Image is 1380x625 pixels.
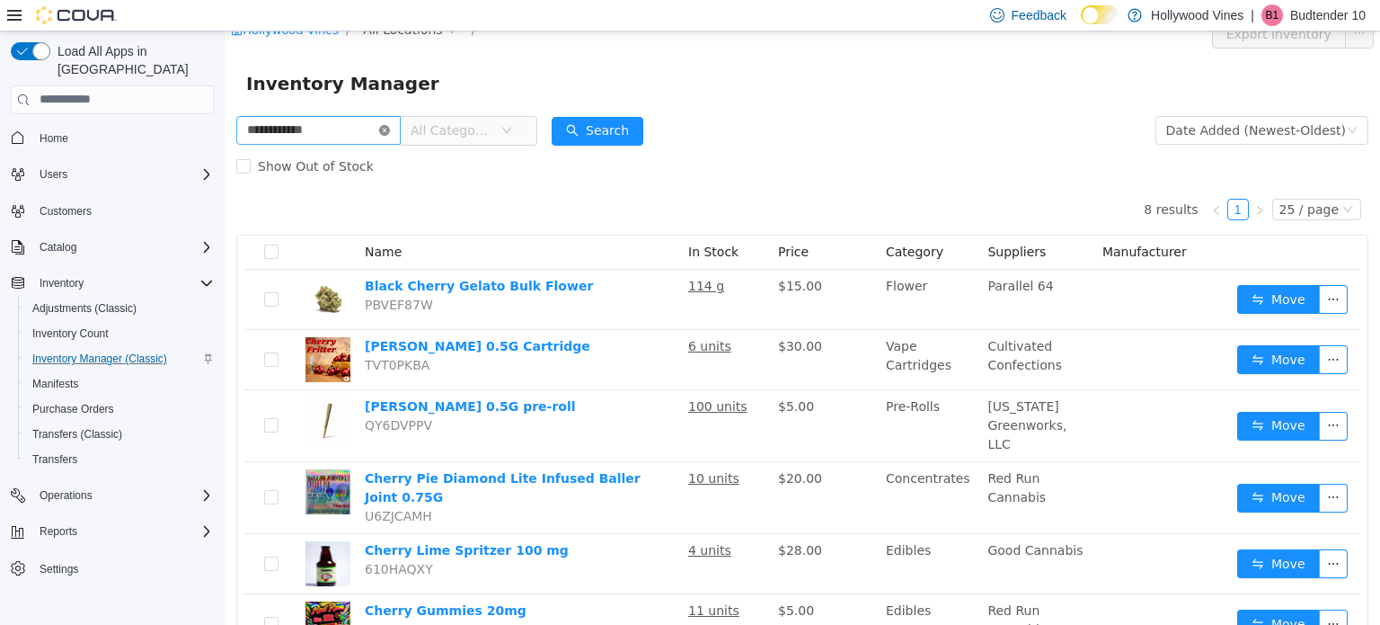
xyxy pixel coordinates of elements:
button: Catalog [32,237,84,258]
span: Home [32,127,214,149]
span: Transfers (Classic) [25,424,214,445]
span: Adjustments (Classic) [32,301,137,316]
span: Inventory [32,272,214,294]
span: Settings [32,557,214,579]
span: Adjustments (Classic) [25,298,214,319]
i: icon: down [277,94,287,106]
span: Price [553,213,584,228]
span: Feedback [1012,6,1066,24]
span: Transfers [25,449,214,470]
a: Cherry Gummies 20mg [140,572,302,586]
span: $28.00 [553,512,597,526]
span: Users [40,167,67,182]
img: Cherry Bliss 0.5G pre-roll hero shot [81,366,126,411]
img: Cherry Pie Diamond Lite Infused Baller Joint 0.75G hero shot [81,438,126,483]
a: [PERSON_NAME] 0.5G pre-roll [140,368,351,382]
span: $15.00 [553,247,597,262]
span: Operations [40,488,93,503]
a: Adjustments (Classic) [25,298,144,319]
span: Settings [40,562,78,576]
span: Load All Apps in [GEOGRAPHIC_DATA] [50,42,214,78]
a: Purchase Orders [25,398,121,420]
span: Customers [40,204,92,219]
span: Dark Mode [1081,24,1082,25]
span: Name [140,213,177,228]
span: $30.00 [553,308,597,322]
span: Catalog [32,237,214,258]
button: icon: ellipsis [1094,518,1123,547]
button: Inventory Manager (Classic) [18,346,221,371]
button: Users [32,164,75,185]
button: icon: searchSearch [327,85,419,114]
span: Good Cannabis [763,512,858,526]
i: icon: down [1118,173,1128,185]
td: Vape Cartridges [654,299,756,359]
span: Inventory Manager (Classic) [25,348,214,370]
span: Category [661,213,719,228]
i: icon: left [986,174,997,184]
p: | [1251,4,1254,26]
span: Manifests [25,373,214,395]
span: Inventory Manager (Classic) [32,352,167,366]
td: Concentrates [654,431,756,503]
a: 1 [1004,168,1023,188]
a: Settings [32,558,85,580]
button: Purchase Orders [18,397,221,422]
span: Reports [40,524,77,539]
u: 10 units [464,440,515,454]
a: Cherry Lime Spritzer 100 mg [140,512,344,526]
a: Black Cherry Gelato Bulk Flower [140,247,368,262]
span: B1 [1266,4,1279,26]
span: Transfers [32,452,77,467]
span: U6ZJCAMH [140,478,208,492]
span: Red Run Cannabis [763,440,821,473]
i: icon: right [1030,174,1040,184]
span: Purchase Orders [25,398,214,420]
span: Customers [32,200,214,222]
li: Next Page [1024,167,1046,189]
span: TVT0PKBA [140,326,205,341]
button: icon: ellipsis [1094,254,1123,282]
button: Transfers (Classic) [18,422,221,447]
span: $5.00 [553,572,589,586]
button: icon: swapMove [1013,578,1095,607]
button: Home [4,125,221,151]
span: Home [40,131,68,146]
button: icon: ellipsis [1094,452,1123,481]
span: Catalog [40,240,76,254]
span: Cultivated Confections [763,308,837,341]
p: Budtender 10 [1290,4,1366,26]
button: Customers [4,198,221,224]
img: Cherry Fritter 0.5G Cartridge hero shot [81,306,126,351]
a: Cherry Pie Diamond Lite Infused Baller Joint 0.75G [140,440,416,473]
button: Reports [4,519,221,544]
button: Manifests [18,371,221,397]
span: Operations [32,485,214,506]
td: Edibles [654,563,756,623]
td: Pre-Rolls [654,359,756,431]
button: Adjustments (Classic) [18,296,221,321]
span: Reports [32,521,214,542]
span: In Stock [464,213,514,228]
i: icon: down [1122,94,1133,106]
img: Cherry Gummies 20mg hero shot [81,570,126,615]
a: Transfers (Classic) [25,424,129,445]
a: Inventory Count [25,323,116,344]
button: Users [4,162,221,187]
button: icon: swapMove [1013,380,1095,409]
u: 11 units [464,572,515,586]
span: Inventory [40,276,84,290]
button: Settings [4,555,221,581]
span: All Categories [186,90,268,108]
input: Dark Mode [1081,5,1119,24]
a: [PERSON_NAME] 0.5G Cartridge [140,308,366,322]
span: Manufacturer [878,213,962,228]
li: Previous Page [981,167,1003,189]
button: Reports [32,521,84,542]
span: QY6DVPPV [140,387,208,401]
span: $5.00 [553,368,589,382]
a: Home [32,128,75,149]
button: Inventory [4,271,221,296]
span: [US_STATE] Greenworks, LLC [763,368,842,420]
span: Inventory Count [25,323,214,344]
